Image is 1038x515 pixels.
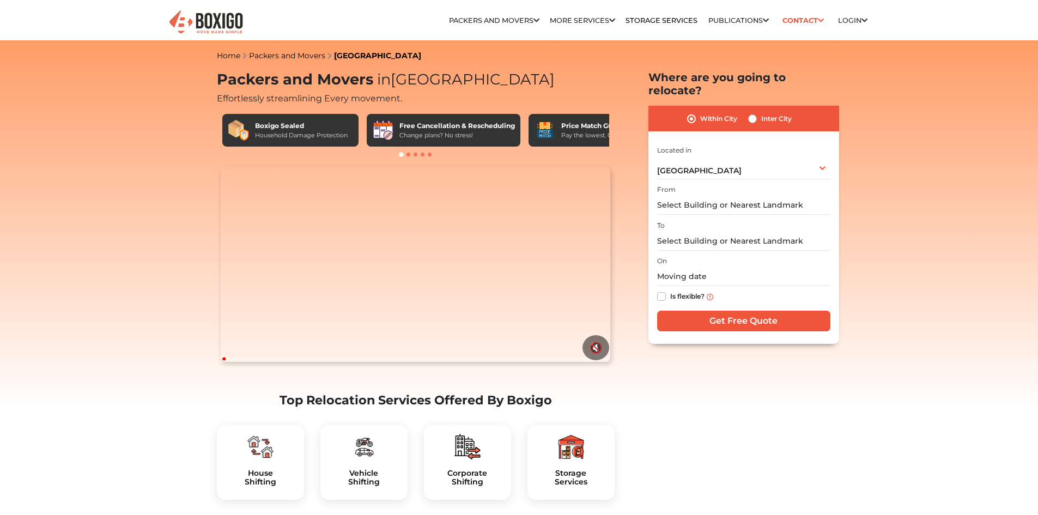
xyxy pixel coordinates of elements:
img: Boxigo [168,9,244,36]
a: CorporateShifting [433,469,502,487]
a: StorageServices [536,469,606,487]
h2: Top Relocation Services Offered By Boxigo [217,393,615,408]
h2: Where are you going to relocate? [648,71,839,97]
input: Select Building or Nearest Landmark [657,232,830,251]
a: Packers and Movers [449,16,539,25]
a: More services [550,16,615,25]
a: Login [838,16,867,25]
h5: Vehicle Shifting [329,469,399,487]
img: boxigo_packers_and_movers_plan [454,434,481,460]
div: Free Cancellation & Rescheduling [399,121,515,131]
label: Inter City [761,112,792,125]
a: HouseShifting [226,469,295,487]
img: Boxigo Sealed [228,119,250,141]
img: boxigo_packers_and_movers_plan [247,434,274,460]
span: in [377,70,391,88]
h1: Packers and Movers [217,71,615,89]
a: [GEOGRAPHIC_DATA] [334,51,421,60]
h5: Corporate Shifting [433,469,502,487]
label: Is flexible? [670,290,705,301]
label: On [657,256,667,266]
img: boxigo_packers_and_movers_plan [558,434,584,460]
input: Select Building or Nearest Landmark [657,196,830,215]
span: [GEOGRAPHIC_DATA] [373,70,555,88]
button: 🔇 [582,335,609,360]
h5: House Shifting [226,469,295,487]
div: Change plans? No stress! [399,131,515,140]
img: Free Cancellation & Rescheduling [372,119,394,141]
span: [GEOGRAPHIC_DATA] [657,166,742,175]
img: boxigo_packers_and_movers_plan [351,434,377,460]
div: Boxigo Sealed [255,121,348,131]
video: Your browser does not support the video tag. [221,167,610,362]
label: To [657,221,665,231]
a: Storage Services [626,16,697,25]
input: Moving date [657,267,830,286]
span: Effortlessly streamlining Every movement. [217,93,402,104]
div: Household Damage Protection [255,131,348,140]
a: Publications [708,16,769,25]
h5: Storage Services [536,469,606,487]
a: Home [217,51,240,60]
input: Get Free Quote [657,311,830,331]
div: Pay the lowest. Guaranteed! [561,131,644,140]
label: Within City [700,112,737,125]
img: Price Match Guarantee [534,119,556,141]
a: VehicleShifting [329,469,399,487]
a: Packers and Movers [249,51,325,60]
label: From [657,185,676,195]
div: Price Match Guarantee [561,121,644,131]
label: Located in [657,146,691,155]
img: info [707,294,713,300]
a: Contact [779,12,828,29]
